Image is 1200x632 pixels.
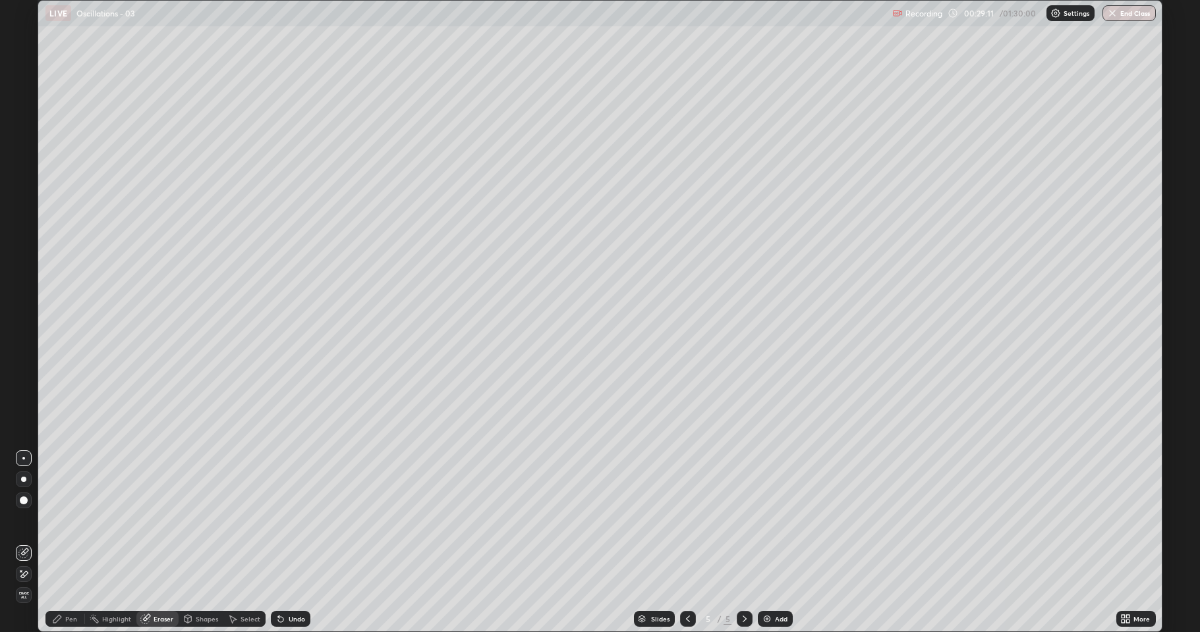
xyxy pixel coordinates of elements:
div: Add [775,616,787,622]
div: 5 [724,613,731,625]
p: Oscillations - 03 [76,8,135,18]
div: Eraser [154,616,173,622]
img: recording.375f2c34.svg [892,8,903,18]
div: Slides [651,616,670,622]
div: Select [241,616,260,622]
button: End Class [1102,5,1156,21]
div: Pen [65,616,77,622]
p: Recording [905,9,942,18]
p: Settings [1064,10,1089,16]
div: More [1133,616,1150,622]
div: 5 [701,615,714,623]
span: Erase all [16,591,31,599]
p: LIVE [49,8,67,18]
div: / [717,615,721,623]
div: Undo [289,616,305,622]
div: Shapes [196,616,218,622]
img: end-class-cross [1107,8,1118,18]
img: add-slide-button [762,614,772,624]
div: Highlight [102,616,131,622]
img: class-settings-icons [1050,8,1061,18]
